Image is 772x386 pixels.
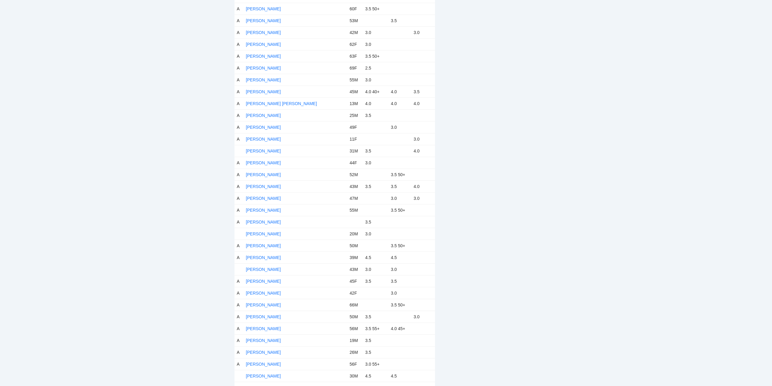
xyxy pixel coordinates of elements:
a: [PERSON_NAME] [246,54,281,59]
td: 3.0 [363,38,389,50]
td: 50M [347,311,363,323]
a: [PERSON_NAME] [246,231,281,236]
td: 4.0 45+ [389,323,411,334]
td: 44F [347,157,363,169]
td: 19M [347,334,363,346]
td: 4.5 [389,251,411,263]
td: 3.0 [411,26,435,38]
td: 3.5 [389,275,411,287]
a: [PERSON_NAME] [246,196,281,201]
td: 4.0 [411,97,435,109]
td: 56M [347,323,363,334]
td: A [234,204,244,216]
td: 39M [347,251,363,263]
td: 3.0 [411,311,435,323]
td: A [234,26,244,38]
a: [PERSON_NAME] [246,362,281,367]
a: [PERSON_NAME] [246,267,281,272]
a: [PERSON_NAME] [246,125,281,130]
td: A [234,121,244,133]
td: 43M [347,263,363,275]
td: A [234,180,244,192]
td: 62F [347,38,363,50]
td: 3.0 [389,121,411,133]
td: 3.5 55+ [363,323,389,334]
td: 60F [347,3,363,15]
td: A [234,334,244,346]
td: 55M [347,204,363,216]
td: 3.5 50+ [389,204,411,216]
a: [PERSON_NAME] [246,350,281,355]
td: 49F [347,121,363,133]
td: A [234,97,244,109]
a: [PERSON_NAME] [PERSON_NAME] [246,101,317,106]
a: [PERSON_NAME] [246,160,281,165]
td: A [234,299,244,311]
td: 3.5 50+ [389,299,411,311]
td: 3.0 [363,26,389,38]
a: [PERSON_NAME] [246,374,281,378]
td: 4.0 [389,86,411,97]
td: 3.5 [389,180,411,192]
td: A [234,311,244,323]
a: [PERSON_NAME] [246,184,281,189]
td: A [234,62,244,74]
a: [PERSON_NAME] [246,6,281,11]
td: 63F [347,50,363,62]
td: 3.5 50+ [389,169,411,180]
td: 2.5 [363,62,389,74]
td: 55M [347,74,363,86]
td: 3.5 [363,145,389,157]
td: 26M [347,346,363,358]
td: 4.0 40+ [363,86,389,97]
td: 47M [347,192,363,204]
a: [PERSON_NAME] [246,42,281,47]
td: A [234,251,244,263]
td: 3.5 50+ [389,240,411,251]
a: [PERSON_NAME] [246,113,281,118]
td: 4.0 [411,180,435,192]
a: [PERSON_NAME] [246,326,281,331]
td: 66M [347,299,363,311]
td: 3.5 [411,86,435,97]
a: [PERSON_NAME] [246,137,281,142]
td: 3.5 [389,15,411,26]
a: [PERSON_NAME] [246,89,281,94]
td: 25M [347,109,363,121]
td: 3.5 [363,180,389,192]
td: A [234,15,244,26]
a: [PERSON_NAME] [246,255,281,260]
td: A [234,86,244,97]
td: 3.5 50+ [363,50,389,62]
td: 4.0 [411,145,435,157]
a: [PERSON_NAME] [246,279,281,284]
td: 3.0 [411,133,435,145]
td: 56F [347,358,363,370]
td: 3.0 [363,74,389,86]
td: 11F [347,133,363,145]
td: A [234,50,244,62]
td: A [234,157,244,169]
td: 43M [347,180,363,192]
td: 4.5 [363,370,389,382]
td: 53M [347,15,363,26]
a: [PERSON_NAME] [246,77,281,82]
td: 13M [347,97,363,109]
td: 4.0 [363,97,389,109]
a: [PERSON_NAME] [246,208,281,213]
td: A [234,169,244,180]
td: 3.0 [389,263,411,275]
td: 3.0 [411,192,435,204]
td: 4.0 [389,97,411,109]
td: A [234,346,244,358]
td: 3.5 [363,275,389,287]
td: 3.0 [363,228,389,240]
td: A [234,74,244,86]
td: A [234,287,244,299]
td: 50M [347,240,363,251]
td: 69F [347,62,363,74]
td: A [234,133,244,145]
td: 45F [347,275,363,287]
td: 3.5 [363,311,389,323]
td: 3.5 [363,346,389,358]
